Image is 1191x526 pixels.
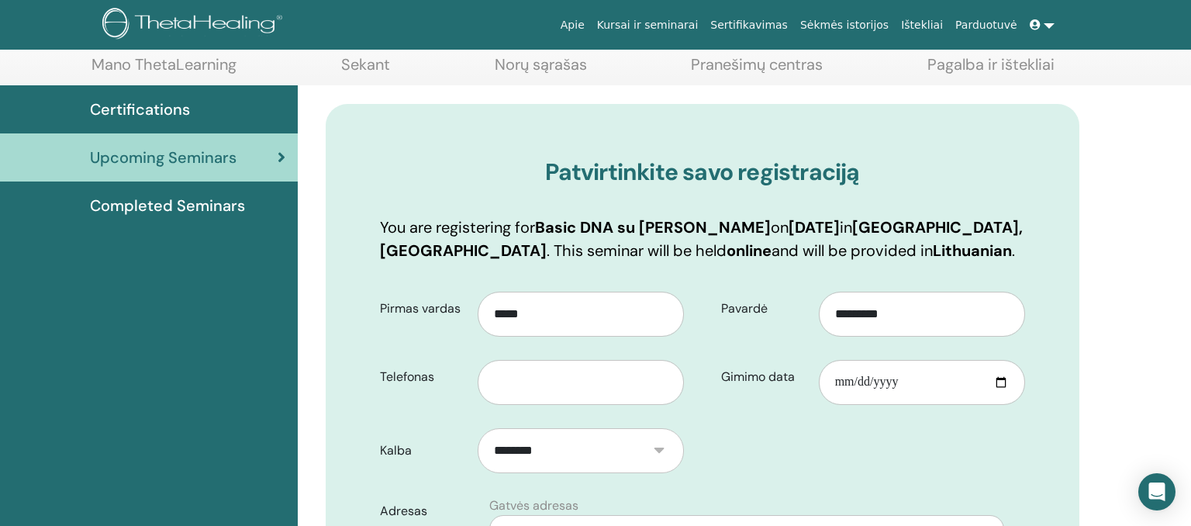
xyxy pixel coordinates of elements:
label: Adresas [368,497,480,526]
b: online [727,241,772,261]
a: Mano ThetaLearning [91,55,236,85]
b: Basic DNA su [PERSON_NAME] [535,217,771,237]
label: Pirmas vardas [368,294,478,324]
label: Pavardė [709,294,819,324]
a: Kursai ir seminarai [591,11,705,40]
a: Pagalba ir ištekliai [927,55,1055,85]
a: Sėkmės istorijos [794,11,895,40]
span: Upcoming Seminars [90,146,236,169]
p: You are registering for on in . This seminar will be held and will be provided in . [380,216,1025,262]
a: Parduotuvė [949,11,1024,40]
label: Gimimo data [709,362,819,392]
a: Pranešimų centras [691,55,823,85]
label: Gatvės adresas [489,497,578,515]
a: Apie [554,11,591,40]
h3: Patvirtinkite savo registraciją [380,158,1025,186]
span: Completed Seminars [90,194,245,217]
a: Sekant [341,55,390,85]
span: Certifications [90,98,190,121]
div: Open Intercom Messenger [1138,473,1175,510]
a: Sertifikavimas [704,11,794,40]
a: Ištekliai [895,11,949,40]
label: Telefonas [368,362,478,392]
label: Kalba [368,436,478,465]
a: Norų sąrašas [495,55,587,85]
b: Lithuanian [933,241,1012,261]
img: logo.png [102,8,288,43]
b: [DATE] [789,217,840,237]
